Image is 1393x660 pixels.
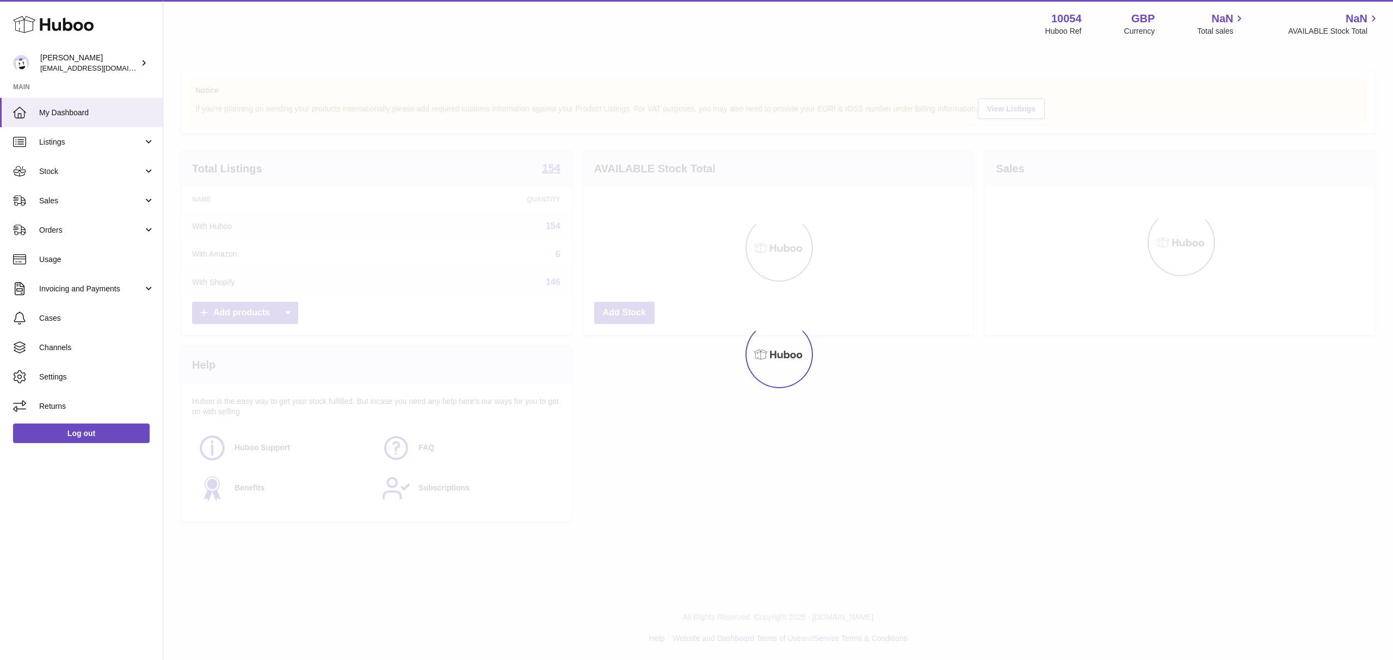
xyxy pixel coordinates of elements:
a: NaN AVAILABLE Stock Total [1288,11,1380,36]
span: AVAILABLE Stock Total [1288,26,1380,36]
span: [EMAIL_ADDRESS][DOMAIN_NAME] [40,64,160,72]
span: Usage [39,254,155,265]
a: NaN Total sales [1197,11,1246,36]
div: [PERSON_NAME] [40,53,138,73]
span: Orders [39,225,143,235]
span: Stock [39,166,143,177]
span: Listings [39,137,143,147]
span: Invoicing and Payments [39,284,143,294]
strong: 10054 [1051,11,1082,26]
strong: GBP [1131,11,1155,26]
span: Total sales [1197,26,1246,36]
span: NaN [1346,11,1367,26]
div: Huboo Ref [1045,26,1082,36]
a: Log out [13,424,150,443]
div: Currency [1124,26,1155,36]
span: Cases [39,313,155,323]
span: Channels [39,343,155,353]
span: Settings [39,372,155,382]
span: Returns [39,401,155,412]
span: NaN [1211,11,1233,26]
span: My Dashboard [39,108,155,118]
img: internalAdmin-10054@internal.huboo.com [13,55,29,71]
span: Sales [39,196,143,206]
